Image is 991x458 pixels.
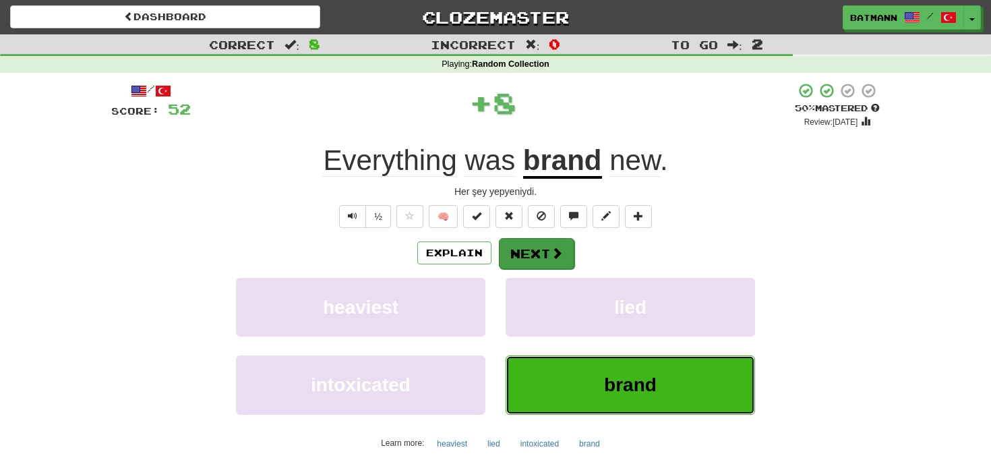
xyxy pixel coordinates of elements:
[469,82,493,123] span: +
[168,101,191,117] span: 52
[236,278,485,337] button: heaviest
[927,11,934,20] span: /
[525,39,540,51] span: :
[396,205,423,228] button: Favorite sentence (alt+f)
[560,205,587,228] button: Discuss sentence (alt+u)
[111,185,880,198] div: Her şey yepyeniydi.
[549,36,560,52] span: 0
[671,38,718,51] span: To go
[336,205,391,228] div: Text-to-speech controls
[236,355,485,414] button: intoxicated
[513,434,566,454] button: intoxicated
[625,205,652,228] button: Add to collection (alt+a)
[111,82,191,99] div: /
[804,117,858,127] small: Review: [DATE]
[429,434,475,454] button: heaviest
[795,103,815,113] span: 50 %
[752,36,763,52] span: 2
[464,144,515,177] span: was
[604,374,657,395] span: brand
[10,5,320,28] a: Dashboard
[727,39,742,51] span: :
[339,205,366,228] button: Play sentence audio (ctl+space)
[311,374,411,395] span: intoxicated
[614,297,647,318] span: lied
[843,5,964,30] a: batmann /
[323,297,398,318] span: heaviest
[499,238,574,269] button: Next
[572,434,607,454] button: brand
[111,105,160,117] span: Score:
[795,103,880,115] div: Mastered
[480,434,508,454] button: lied
[493,86,516,119] span: 8
[340,5,651,29] a: Clozemaster
[381,438,424,448] small: Learn more:
[284,39,299,51] span: :
[523,144,602,179] u: brand
[602,144,668,177] span: .
[209,38,275,51] span: Correct
[495,205,522,228] button: Reset to 0% Mastered (alt+r)
[506,278,755,337] button: lied
[506,355,755,414] button: brand
[472,59,549,69] strong: Random Collection
[528,205,555,228] button: Ignore sentence (alt+i)
[463,205,490,228] button: Set this sentence to 100% Mastered (alt+m)
[609,144,660,177] span: new
[850,11,897,24] span: batmann
[417,241,491,264] button: Explain
[431,38,516,51] span: Incorrect
[309,36,320,52] span: 8
[429,205,458,228] button: 🧠
[323,144,456,177] span: Everything
[365,205,391,228] button: ½
[593,205,620,228] button: Edit sentence (alt+d)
